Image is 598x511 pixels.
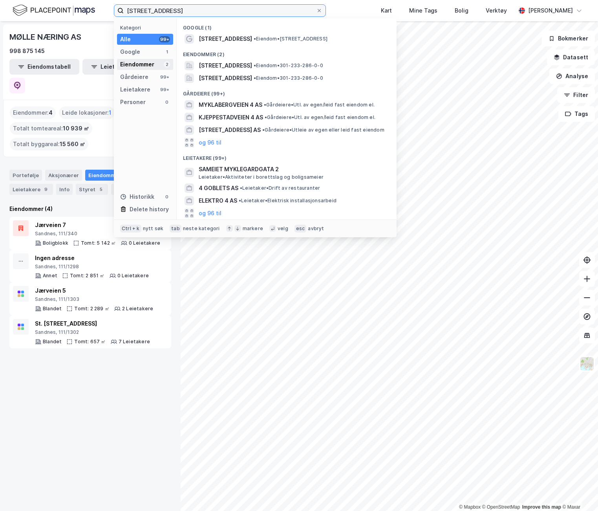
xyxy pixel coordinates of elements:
span: ELEKTRO 4 AS [199,196,237,205]
button: og 96 til [199,138,221,147]
span: Eiendom • 301-233-286-0-0 [254,62,323,69]
a: Improve this map [522,504,561,510]
button: Leietakertabell [82,59,152,75]
div: Eiendommer (4) [9,204,171,214]
div: Eiendommer (2) [177,45,397,59]
div: Leietakere [120,85,150,94]
div: 0 [164,99,170,105]
button: Analyse [549,68,595,84]
div: Jærveien 7 [35,220,160,230]
div: Boligblokk [43,240,68,246]
div: 1 [164,49,170,55]
div: Eiendommer [120,60,154,69]
a: OpenStreetMap [482,504,520,510]
div: Sandnes, 111/1303 [35,296,153,302]
div: Delete history [130,205,169,214]
div: Historikk [120,192,154,201]
div: Info [56,184,73,195]
span: • [264,102,266,108]
span: [STREET_ADDRESS] [199,73,252,83]
span: Eiendom • [STREET_ADDRESS] [254,36,327,42]
div: Styret [76,184,108,195]
div: Eiendommer : [10,106,56,119]
input: Søk på adresse, matrikkel, gårdeiere, leietakere eller personer [124,5,316,16]
div: 9 [42,185,50,193]
div: Google (1) [177,18,397,33]
div: Gårdeiere (99+) [177,84,397,99]
div: 5 [97,185,105,193]
div: Eiendommer [85,170,133,181]
div: Aksjonærer [45,170,82,181]
span: • [239,198,241,203]
div: Kontrollprogram for chat [559,473,598,511]
span: • [254,36,256,42]
span: [STREET_ADDRESS] [199,61,252,70]
span: 4 [49,108,53,117]
div: Annet [43,273,57,279]
div: markere [243,225,263,232]
button: Bokmerker [542,31,595,46]
div: Sandnes, 111/340 [35,231,160,237]
span: KJEPPESTADVEIEN 4 AS [199,113,263,122]
div: Leietakere (99+) [177,149,397,163]
div: Verktøy [486,6,507,15]
div: Gårdeiere [120,72,148,82]
span: 4 GOBLETS AS [199,183,238,193]
div: Blandet [43,306,62,312]
div: 99+ [159,36,170,42]
div: esc [294,225,307,233]
button: Tags [558,106,595,122]
button: Filter [557,87,595,103]
div: 0 Leietakere [129,240,160,246]
span: Gårdeiere • Utl. av egen/leid fast eiendom el. [264,102,375,108]
div: Kategori [120,25,173,31]
div: Portefølje [9,170,42,181]
div: Ingen adresse [35,253,149,263]
span: MYKLABERGVEIEN 4 AS [199,100,262,110]
div: Tomt: 2 851 ㎡ [70,273,105,279]
div: Totalt tomteareal : [10,122,92,135]
button: Datasett [547,49,595,65]
div: 2 Leietakere [122,306,153,312]
div: Leietakere [9,184,53,195]
div: Ctrl + k [120,225,141,233]
div: Leide lokasjoner : [59,106,115,119]
div: Bolig [455,6,468,15]
span: • [262,127,265,133]
div: Blandet [43,339,62,345]
div: Tomt: 5 142 ㎡ [81,240,116,246]
div: 0 Leietakere [117,273,149,279]
span: Leietaker • Aktiviteter i borettslag og boligsameier [199,174,324,180]
span: 10 939 ㎡ [63,124,89,133]
div: Personer [120,97,146,107]
span: Eiendom • 301-233-286-0-0 [254,75,323,81]
div: 998 875 145 [9,46,45,56]
span: Gårdeiere • Utl. av egen/leid fast eiendom el. [265,114,375,121]
span: • [240,185,242,191]
div: Mine Tags [409,6,437,15]
div: 0 [164,194,170,200]
div: Tomt: 657 ㎡ [74,339,106,345]
div: [PERSON_NAME] [528,6,573,15]
div: Sandnes, 111/1302 [35,329,150,335]
div: tab [170,225,181,233]
div: nytt søk [143,225,164,232]
span: [STREET_ADDRESS] AS [199,125,261,135]
span: • [254,75,256,81]
div: 7 Leietakere [119,339,150,345]
span: Leietaker • Drift av restauranter [240,185,320,191]
div: Sandnes, 111/1298 [35,264,149,270]
div: avbryt [308,225,324,232]
div: Transaksjoner [111,184,166,195]
span: Gårdeiere • Utleie av egen eller leid fast eiendom [262,127,384,133]
div: neste kategori [183,225,220,232]
div: Alle [120,35,131,44]
img: Z [580,356,594,371]
div: velg [278,225,288,232]
iframe: Chat Widget [559,473,598,511]
div: Totalt byggareal : [10,138,88,150]
div: MØLLE NÆRING AS [9,31,83,43]
div: St. [STREET_ADDRESS] [35,319,150,328]
div: Jærveien 5 [35,286,153,295]
span: 15 560 ㎡ [60,139,85,149]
